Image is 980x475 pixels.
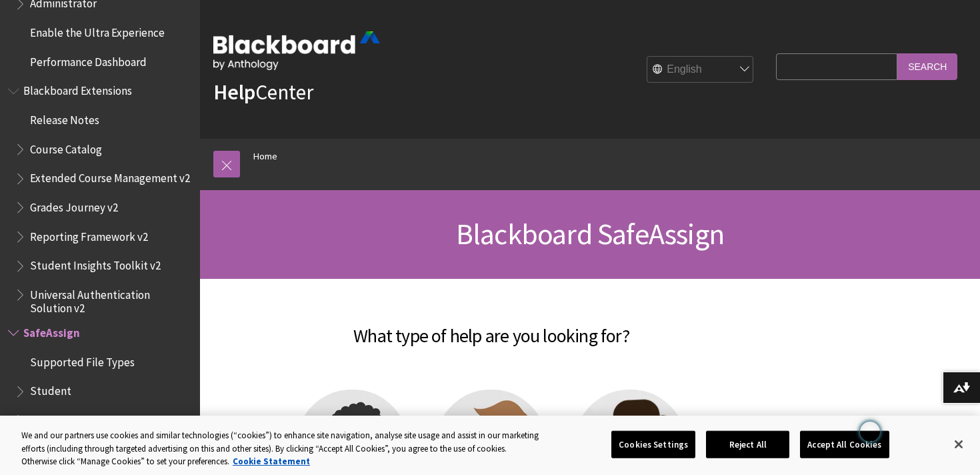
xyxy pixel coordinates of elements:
[30,380,71,398] span: Student
[30,51,147,69] span: Performance Dashboard
[30,351,135,369] span: Supported File Types
[30,255,161,273] span: Student Insights Toolkit v2
[30,225,148,244] span: Reporting Framework v2
[213,31,380,70] img: Blackboard by Anthology
[8,322,192,460] nav: Book outline for Blackboard SafeAssign
[253,148,277,165] a: Home
[30,409,79,427] span: Instructor
[30,196,118,214] span: Grades Journey v2
[944,430,973,459] button: Close
[30,284,191,315] span: Universal Authentication Solution v2
[213,79,313,105] a: HelpCenter
[30,167,190,185] span: Extended Course Management v2
[213,79,255,105] strong: Help
[897,53,957,79] input: Search
[30,109,99,127] span: Release Notes
[23,80,132,98] span: Blackboard Extensions
[21,429,539,468] div: We and our partners use cookies and similar technologies (“cookies”) to enhance site navigation, ...
[706,430,789,458] button: Reject All
[611,430,695,458] button: Cookies Settings
[213,306,769,350] h2: What type of help are you looking for?
[8,80,192,316] nav: Book outline for Blackboard Extensions
[30,21,165,39] span: Enable the Ultra Experience
[800,430,889,458] button: Accept All Cookies
[23,322,80,340] span: SafeAssign
[647,57,754,83] select: Site Language Selector
[456,215,724,252] span: Blackboard SafeAssign
[233,456,310,467] a: More information about your privacy, opens in a new tab
[30,138,102,156] span: Course Catalog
